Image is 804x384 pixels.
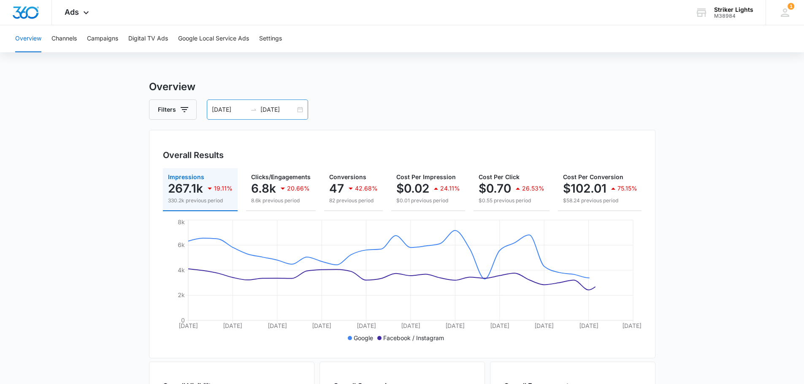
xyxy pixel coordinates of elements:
p: 330.2k previous period [168,197,233,204]
p: $0.55 previous period [479,197,544,204]
p: 24.11% [440,185,460,191]
p: 26.53% [522,185,544,191]
p: $0.02 [396,182,429,195]
span: Cost Per Click [479,173,520,180]
p: 42.68% [355,185,378,191]
h3: Overall Results [163,149,224,161]
tspan: [DATE] [312,322,331,329]
p: $0.70 [479,182,511,195]
p: Google [354,333,373,342]
span: Impressions [168,173,204,180]
p: 267.1k [168,182,203,195]
button: Settings [259,25,282,52]
span: to [250,106,257,113]
tspan: [DATE] [490,322,509,329]
tspan: [DATE] [267,322,287,329]
p: 8.6k previous period [251,197,311,204]
span: Cost Per Impression [396,173,456,180]
tspan: [DATE] [622,322,641,329]
tspan: 8k [178,218,185,226]
div: account id [714,13,753,19]
input: End date [260,105,295,114]
tspan: [DATE] [356,322,376,329]
div: notifications count [788,3,794,10]
tspan: [DATE] [534,322,554,329]
p: 20.66% [287,185,310,191]
tspan: [DATE] [179,322,198,329]
span: Clicks/Engagements [251,173,311,180]
button: Campaigns [87,25,118,52]
p: $0.01 previous period [396,197,460,204]
p: 6.8k [251,182,276,195]
p: 82 previous period [329,197,378,204]
p: $102.01 [563,182,606,195]
tspan: 4k [178,266,185,274]
tspan: 6k [178,241,185,248]
button: Google Local Service Ads [178,25,249,52]
span: Cost Per Conversion [563,173,623,180]
span: swap-right [250,106,257,113]
tspan: 2k [178,291,185,298]
button: Filters [149,99,197,120]
p: 19.11% [214,185,233,191]
p: 75.15% [617,185,637,191]
button: Overview [15,25,41,52]
p: 47 [329,182,344,195]
span: Conversions [329,173,366,180]
div: account name [714,6,753,13]
tspan: [DATE] [223,322,242,329]
tspan: [DATE] [445,322,465,329]
p: $58.24 previous period [563,197,637,204]
input: Start date [212,105,247,114]
span: Ads [65,8,79,16]
tspan: [DATE] [401,322,420,329]
button: Channels [51,25,77,52]
span: 1 [788,3,794,10]
p: Facebook / Instagram [383,333,444,342]
tspan: 0 [181,317,185,324]
h3: Overview [149,79,655,94]
tspan: [DATE] [579,322,598,329]
button: Digital TV Ads [128,25,168,52]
